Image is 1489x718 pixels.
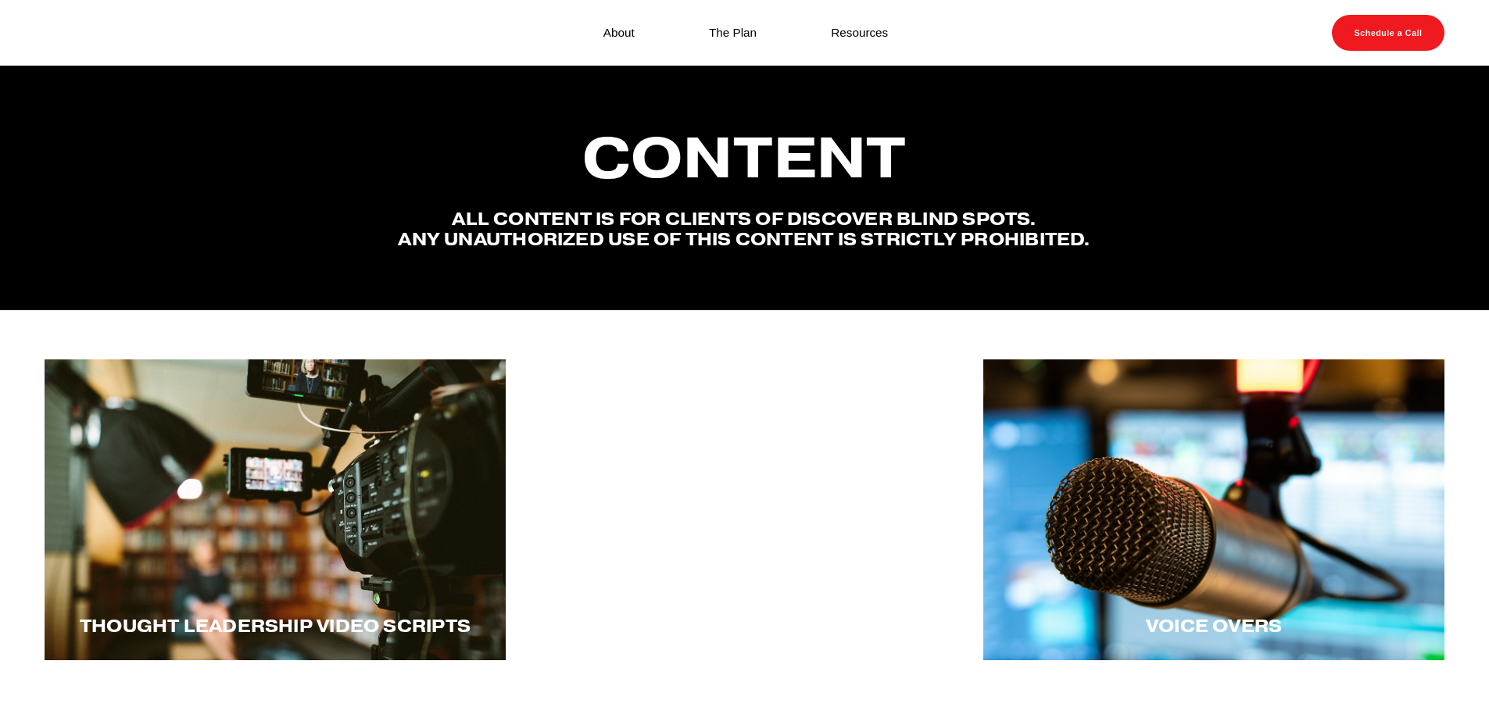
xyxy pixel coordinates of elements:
h4: All content is for Clients of Discover Blind spots. Any unauthorized use of this content is stric... [397,209,1093,249]
a: Schedule a Call [1332,15,1444,51]
a: About [603,22,635,43]
a: Resources [831,22,888,43]
span: One word blogs [650,615,838,637]
img: Discover Blind Spots [45,15,145,51]
span: Thought LEadership Video Scripts [80,615,471,637]
a: The Plan [709,22,757,43]
span: Voice Overs [1146,615,1282,637]
h2: Content [397,127,1093,188]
